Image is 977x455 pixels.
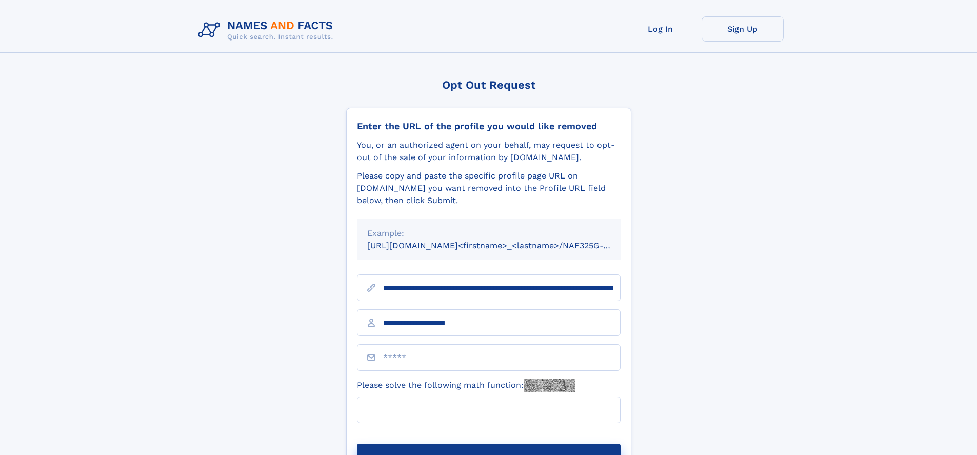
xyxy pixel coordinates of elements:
[702,16,784,42] a: Sign Up
[346,78,631,91] div: Opt Out Request
[367,241,640,250] small: [URL][DOMAIN_NAME]<firstname>_<lastname>/NAF325G-xxxxxxxx
[357,379,575,392] label: Please solve the following math function:
[357,170,621,207] div: Please copy and paste the specific profile page URL on [DOMAIN_NAME] you want removed into the Pr...
[367,227,610,240] div: Example:
[357,139,621,164] div: You, or an authorized agent on your behalf, may request to opt-out of the sale of your informatio...
[194,16,342,44] img: Logo Names and Facts
[620,16,702,42] a: Log In
[357,121,621,132] div: Enter the URL of the profile you would like removed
